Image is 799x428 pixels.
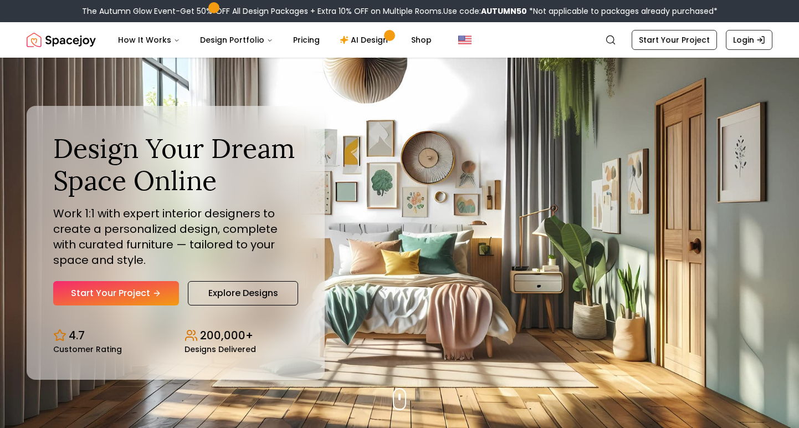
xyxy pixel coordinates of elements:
[632,30,717,50] a: Start Your Project
[53,345,122,353] small: Customer Rating
[191,29,282,51] button: Design Portfolio
[27,29,96,51] img: Spacejoy Logo
[200,328,253,343] p: 200,000+
[481,6,527,17] b: AUTUMN50
[27,22,772,58] nav: Global
[109,29,189,51] button: How It Works
[109,29,441,51] nav: Main
[188,281,298,305] a: Explore Designs
[284,29,329,51] a: Pricing
[458,33,472,47] img: United States
[443,6,527,17] span: Use code:
[331,29,400,51] a: AI Design
[726,30,772,50] a: Login
[527,6,718,17] span: *Not applicable to packages already purchased*
[69,328,85,343] p: 4.7
[53,281,179,305] a: Start Your Project
[82,6,718,17] div: The Autumn Glow Event-Get 50% OFF All Design Packages + Extra 10% OFF on Multiple Rooms.
[53,319,298,353] div: Design stats
[53,206,298,268] p: Work 1:1 with expert interior designers to create a personalized design, complete with curated fu...
[53,133,298,196] h1: Design Your Dream Space Online
[27,29,96,51] a: Spacejoy
[185,345,256,353] small: Designs Delivered
[402,29,441,51] a: Shop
